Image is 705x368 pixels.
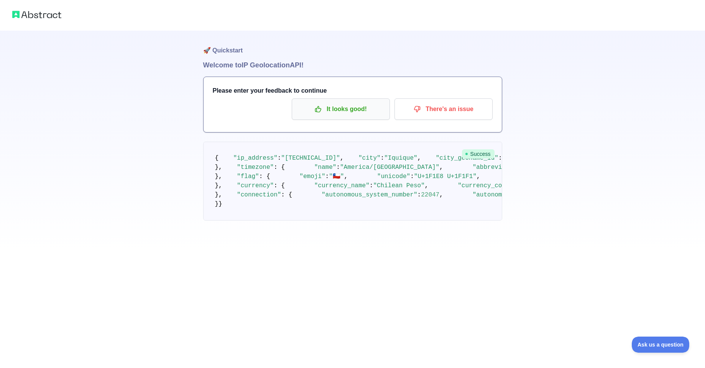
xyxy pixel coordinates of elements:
[421,191,439,198] span: 22047
[632,337,690,353] iframe: Toggle Customer Support
[340,164,439,171] span: "America/[GEOGRAPHIC_DATA]"
[237,182,274,189] span: "currency"
[473,164,524,171] span: "abbreviation"
[278,155,281,162] span: :
[213,86,493,95] h3: Please enter your feedback to continue
[325,173,329,180] span: :
[281,155,340,162] span: "[TECHNICAL_ID]"
[394,98,493,120] button: There's an issue
[410,173,414,180] span: :
[340,155,344,162] span: ,
[400,103,487,116] p: There's an issue
[436,155,498,162] span: "city_geoname_id"
[237,173,259,180] span: "flag"
[473,191,590,198] span: "autonomous_system_organization"
[259,173,270,180] span: : {
[370,182,373,189] span: :
[417,191,421,198] span: :
[314,164,337,171] span: "name"
[233,155,278,162] span: "ip_address"
[329,173,344,180] span: "🇨🇱"
[384,155,417,162] span: "Iquique"
[314,182,370,189] span: "currency_name"
[344,173,348,180] span: ,
[414,173,477,180] span: "U+1F1E8 U+1F1F1"
[292,98,390,120] button: It looks good!
[281,191,292,198] span: : {
[462,149,495,159] span: Success
[477,173,480,180] span: ,
[373,182,424,189] span: "Chilean Peso"
[381,155,385,162] span: :
[203,31,502,60] h1: 🚀 Quickstart
[274,182,285,189] span: : {
[299,173,325,180] span: "emoji"
[215,155,219,162] span: {
[358,155,381,162] span: "city"
[425,182,429,189] span: ,
[498,155,502,162] span: :
[297,103,384,116] p: It looks good!
[237,191,281,198] span: "connection"
[322,191,417,198] span: "autonomous_system_number"
[377,173,410,180] span: "unicode"
[439,191,443,198] span: ,
[12,9,61,20] img: Abstract logo
[203,60,502,70] h1: Welcome to IP Geolocation API!
[336,164,340,171] span: :
[417,155,421,162] span: ,
[274,164,285,171] span: : {
[439,164,443,171] span: ,
[237,164,274,171] span: "timezone"
[458,182,513,189] span: "currency_code"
